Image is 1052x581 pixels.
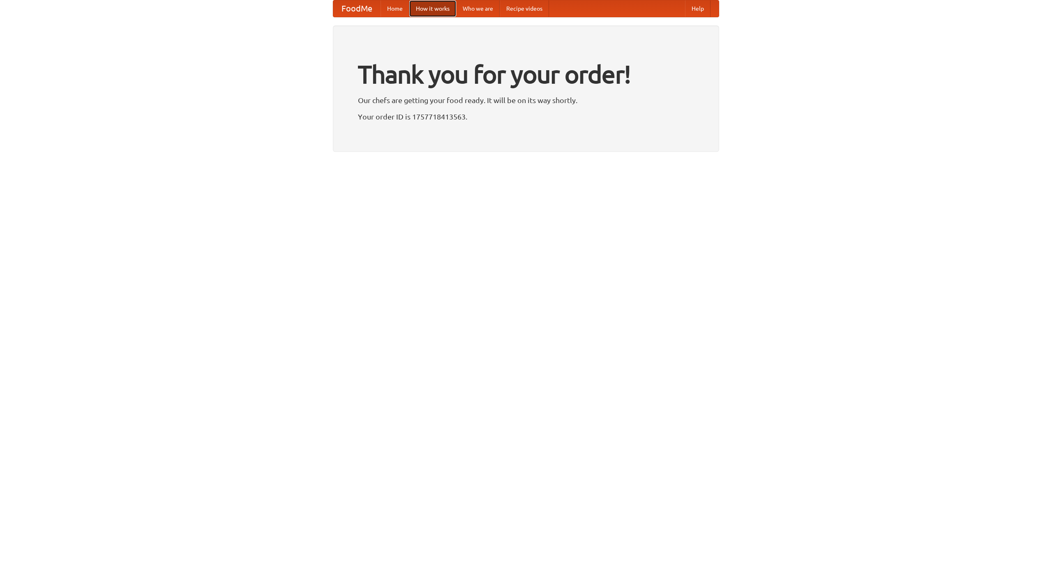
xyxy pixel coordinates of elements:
[333,0,381,17] a: FoodMe
[358,110,694,123] p: Your order ID is 1757718413563.
[358,55,694,94] h1: Thank you for your order!
[358,94,694,106] p: Our chefs are getting your food ready. It will be on its way shortly.
[685,0,711,17] a: Help
[409,0,456,17] a: How it works
[456,0,500,17] a: Who we are
[500,0,549,17] a: Recipe videos
[381,0,409,17] a: Home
